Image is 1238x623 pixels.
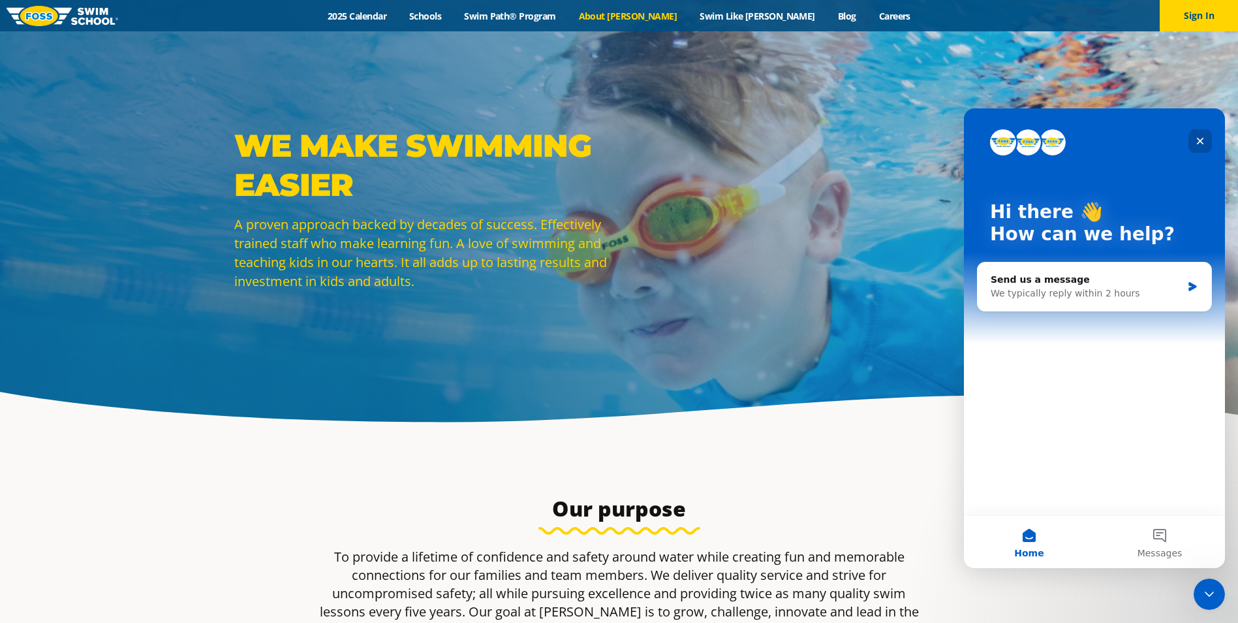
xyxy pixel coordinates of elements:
a: Schools [398,10,453,22]
a: Blog [826,10,867,22]
h3: Our purpose [311,496,927,522]
a: Careers [867,10,921,22]
p: WE MAKE SWIMMING EASIER [234,126,613,204]
a: 2025 Calendar [317,10,398,22]
p: A proven approach backed by decades of success. Effectively trained staff who make learning fun. ... [234,215,613,291]
a: About [PERSON_NAME] [567,10,689,22]
a: Swim Path® Program [453,10,567,22]
iframe: Intercom live chat [964,108,1225,568]
img: FOSS Swim School Logo [7,6,118,26]
iframe: Intercom live chat [1194,579,1225,610]
a: Swim Like [PERSON_NAME] [689,10,827,22]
